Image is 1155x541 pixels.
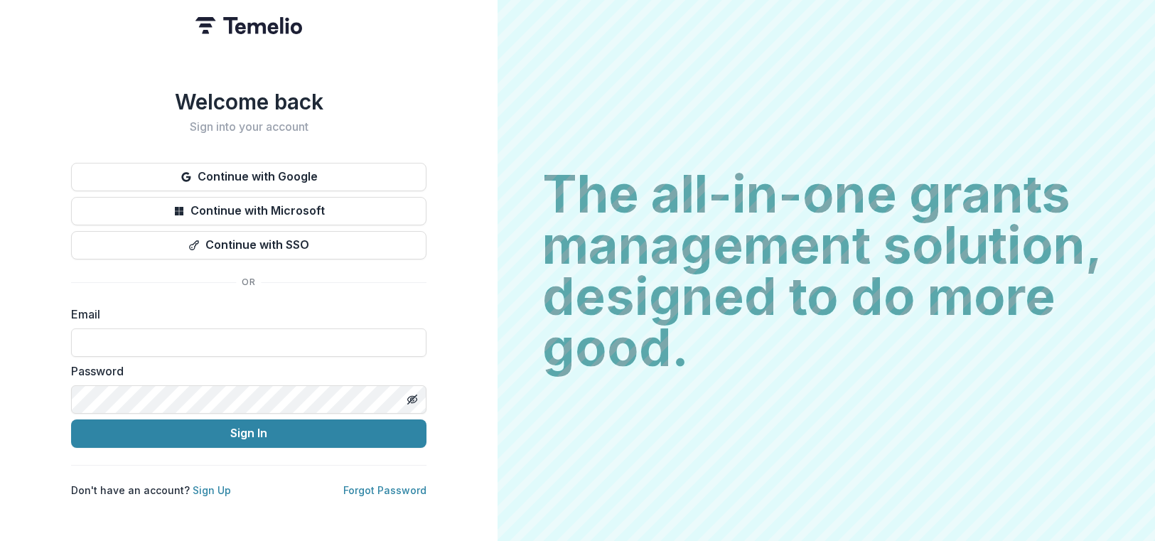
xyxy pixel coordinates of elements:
p: Don't have an account? [71,483,231,498]
h1: Welcome back [71,89,426,114]
img: Temelio [195,17,302,34]
button: Continue with Google [71,163,426,191]
label: Email [71,306,418,323]
a: Sign Up [193,484,231,496]
h2: Sign into your account [71,120,426,134]
button: Continue with Microsoft [71,197,426,225]
button: Continue with SSO [71,231,426,259]
a: Forgot Password [343,484,426,496]
label: Password [71,363,418,380]
button: Sign In [71,419,426,448]
button: Toggle password visibility [401,388,424,411]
